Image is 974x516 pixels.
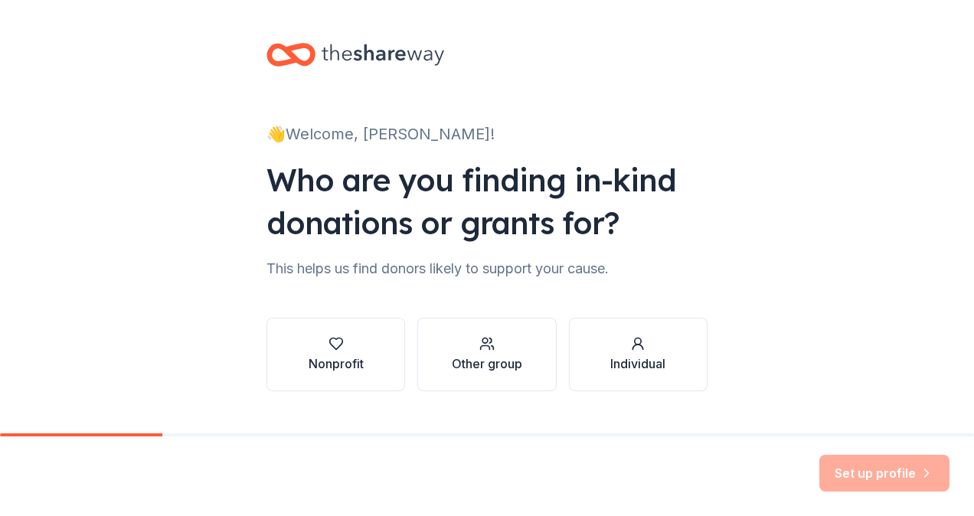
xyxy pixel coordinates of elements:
[610,354,665,373] div: Individual
[417,318,556,391] button: Other group
[569,318,708,391] button: Individual
[266,318,405,391] button: Nonprofit
[309,354,364,373] div: Nonprofit
[452,354,522,373] div: Other group
[266,256,708,281] div: This helps us find donors likely to support your cause.
[266,158,708,244] div: Who are you finding in-kind donations or grants for?
[266,122,708,146] div: 👋 Welcome, [PERSON_NAME]!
